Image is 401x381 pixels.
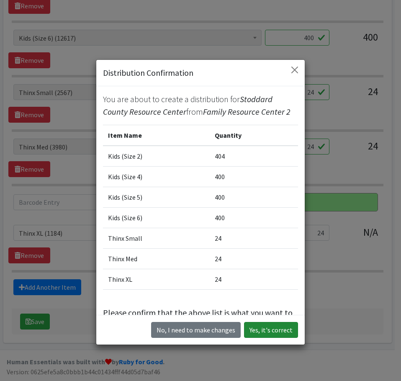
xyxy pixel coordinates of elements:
[210,249,298,269] td: 24
[103,125,210,146] th: Item Name
[103,67,193,79] h5: Distribution Confirmation
[288,63,301,77] button: Close
[210,228,298,249] td: 24
[151,322,241,338] button: No I need to make changes
[103,249,210,269] td: Thinx Med
[103,208,210,228] td: Kids (Size 6)
[210,146,298,167] td: 404
[103,187,210,208] td: Kids (Size 5)
[203,106,290,117] span: Family Resource Center 2
[210,269,298,290] td: 24
[103,228,210,249] td: Thinx Small
[210,208,298,228] td: 400
[103,167,210,187] td: Kids (Size 4)
[103,269,210,290] td: Thinx XL
[210,125,298,146] th: Quantity
[210,187,298,208] td: 400
[103,306,298,332] p: Please confirm that the above list is what you want to distribute.
[244,322,298,338] button: Yes, it's correct
[103,93,298,118] p: You are about to create a distribution for from
[210,167,298,187] td: 400
[103,146,210,167] td: Kids (Size 2)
